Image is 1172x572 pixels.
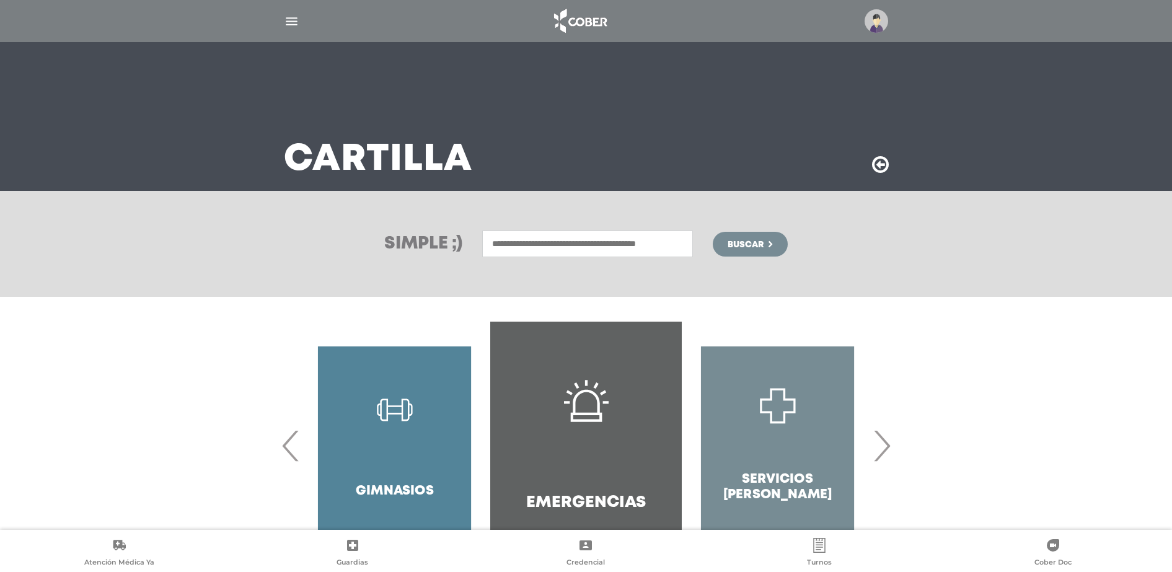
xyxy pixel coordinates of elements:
[384,235,462,253] h3: Simple ;)
[870,412,894,479] span: Next
[547,6,612,36] img: logo_cober_home-white.png
[469,538,703,570] a: Credencial
[84,558,154,569] span: Atención Médica Ya
[490,322,682,570] a: Emergencias
[936,538,1170,570] a: Cober Doc
[284,14,299,29] img: Cober_menu-lines-white.svg
[807,558,832,569] span: Turnos
[284,144,472,176] h3: Cartilla
[337,558,368,569] span: Guardias
[728,240,764,249] span: Buscar
[713,232,787,257] button: Buscar
[236,538,470,570] a: Guardias
[1034,558,1072,569] span: Cober Doc
[566,558,605,569] span: Credencial
[703,538,936,570] a: Turnos
[279,412,303,479] span: Previous
[865,9,888,33] img: profile-placeholder.svg
[2,538,236,570] a: Atención Médica Ya
[526,493,646,513] h4: Emergencias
